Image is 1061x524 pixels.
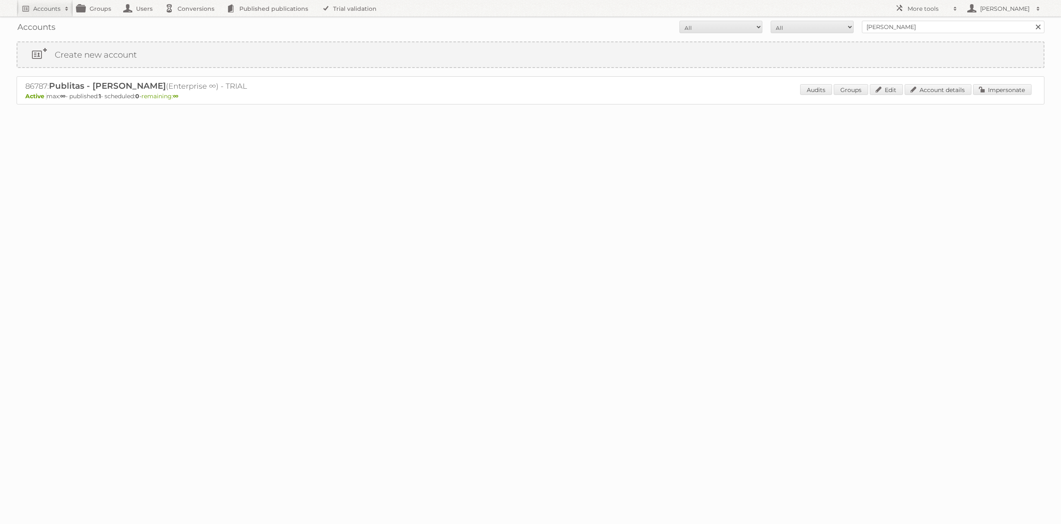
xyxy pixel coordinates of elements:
h2: [PERSON_NAME] [978,5,1032,13]
a: Impersonate [973,84,1032,95]
h2: 86787: (Enterprise ∞) - TRIAL [25,81,316,92]
a: Account details [905,84,971,95]
h2: More tools [908,5,949,13]
p: max: - published: - scheduled: - [25,92,1036,100]
a: Groups [834,84,868,95]
span: Active [25,92,46,100]
a: Audits [800,84,832,95]
a: Create new account [17,42,1044,67]
strong: ∞ [173,92,178,100]
a: Edit [870,84,903,95]
span: Publitas - [PERSON_NAME] [49,81,166,91]
strong: ∞ [60,92,66,100]
span: remaining: [141,92,178,100]
h2: Accounts [33,5,61,13]
strong: 1 [99,92,101,100]
strong: 0 [135,92,139,100]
